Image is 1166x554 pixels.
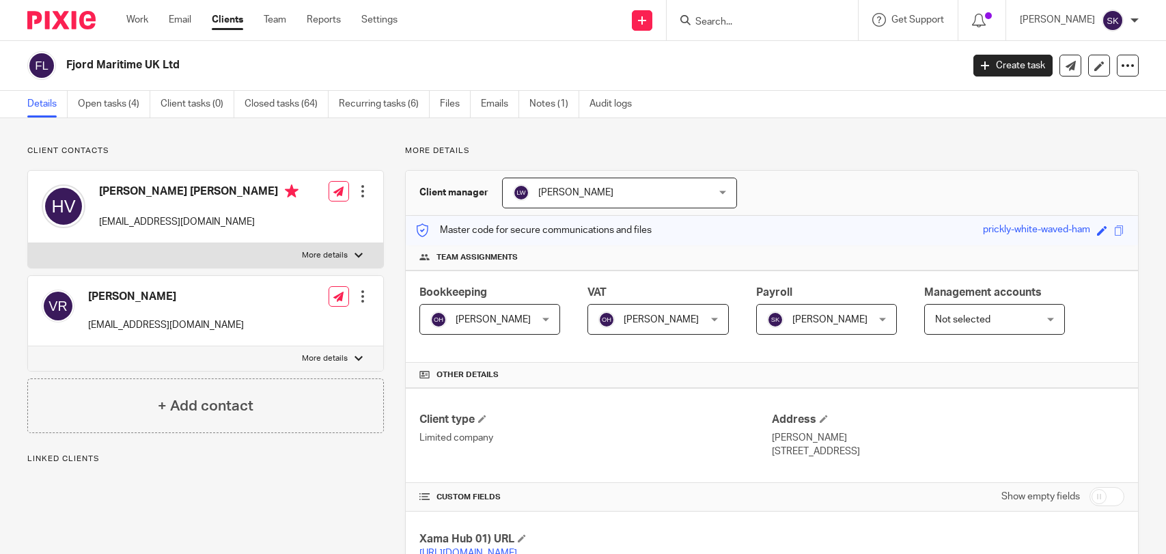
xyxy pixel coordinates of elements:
div: prickly-white-waved-ham [983,223,1090,238]
a: Audit logs [589,91,642,117]
h4: [PERSON_NAME] [88,290,244,304]
a: Team [264,13,286,27]
img: svg%3E [513,184,529,201]
p: Client contacts [27,146,384,156]
h4: Client type [419,413,772,427]
a: Open tasks (4) [78,91,150,117]
span: VAT [587,287,607,298]
img: svg%3E [598,311,615,328]
h4: [PERSON_NAME] [PERSON_NAME] [99,184,299,202]
h4: Address [772,413,1124,427]
a: Files [440,91,471,117]
span: Bookkeeping [419,287,487,298]
a: Emails [481,91,519,117]
a: Details [27,91,68,117]
img: Pixie [27,11,96,29]
a: Reports [307,13,341,27]
i: Primary [285,184,299,198]
img: svg%3E [1102,10,1124,31]
span: [PERSON_NAME] [456,315,531,324]
span: [PERSON_NAME] [538,188,613,197]
img: svg%3E [27,51,56,80]
h4: Xama Hub 01) URL [419,532,772,546]
a: Email [169,13,191,27]
img: svg%3E [767,311,783,328]
p: [PERSON_NAME] [1020,13,1095,27]
a: Work [126,13,148,27]
input: Search [694,16,817,29]
span: Get Support [891,15,944,25]
p: More details [405,146,1139,156]
a: Recurring tasks (6) [339,91,430,117]
a: Client tasks (0) [161,91,234,117]
a: Closed tasks (64) [245,91,329,117]
h4: + Add contact [158,396,253,417]
h2: Fjord Maritime UK Ltd [66,58,775,72]
label: Show empty fields [1001,490,1080,503]
span: Payroll [756,287,792,298]
h3: Client manager [419,186,488,199]
span: [PERSON_NAME] [792,315,867,324]
span: [PERSON_NAME] [624,315,699,324]
img: svg%3E [42,290,74,322]
span: Team assignments [436,252,518,263]
p: Master code for secure communications and files [416,223,652,237]
p: More details [302,250,348,261]
span: Other details [436,370,499,380]
a: Create task [973,55,1053,77]
p: More details [302,353,348,364]
img: svg%3E [430,311,447,328]
a: Clients [212,13,243,27]
a: Settings [361,13,398,27]
img: svg%3E [42,184,85,228]
span: Management accounts [924,287,1042,298]
p: [EMAIL_ADDRESS][DOMAIN_NAME] [99,215,299,229]
p: [STREET_ADDRESS] [772,445,1124,458]
span: Not selected [935,315,990,324]
p: [PERSON_NAME] [772,431,1124,445]
a: Notes (1) [529,91,579,117]
h4: CUSTOM FIELDS [419,492,772,503]
p: [EMAIL_ADDRESS][DOMAIN_NAME] [88,318,244,332]
p: Limited company [419,431,772,445]
p: Linked clients [27,454,384,465]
